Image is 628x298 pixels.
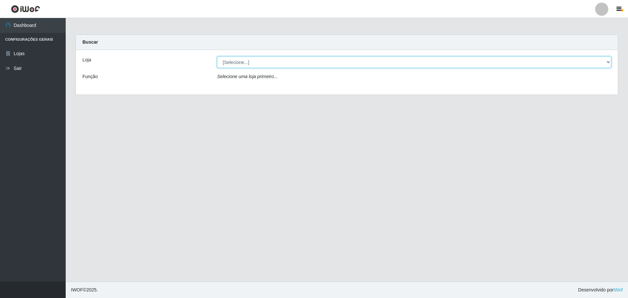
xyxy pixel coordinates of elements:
span: Desenvolvido por [578,287,623,293]
span: IWOF [71,287,83,292]
i: Selecione uma loja primeiro... [217,74,278,79]
strong: Buscar [82,39,98,45]
img: CoreUI Logo [11,5,40,13]
span: © 2025 . [71,287,98,293]
label: Loja [82,56,91,63]
a: iWof [614,287,623,292]
label: Função [82,73,98,80]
